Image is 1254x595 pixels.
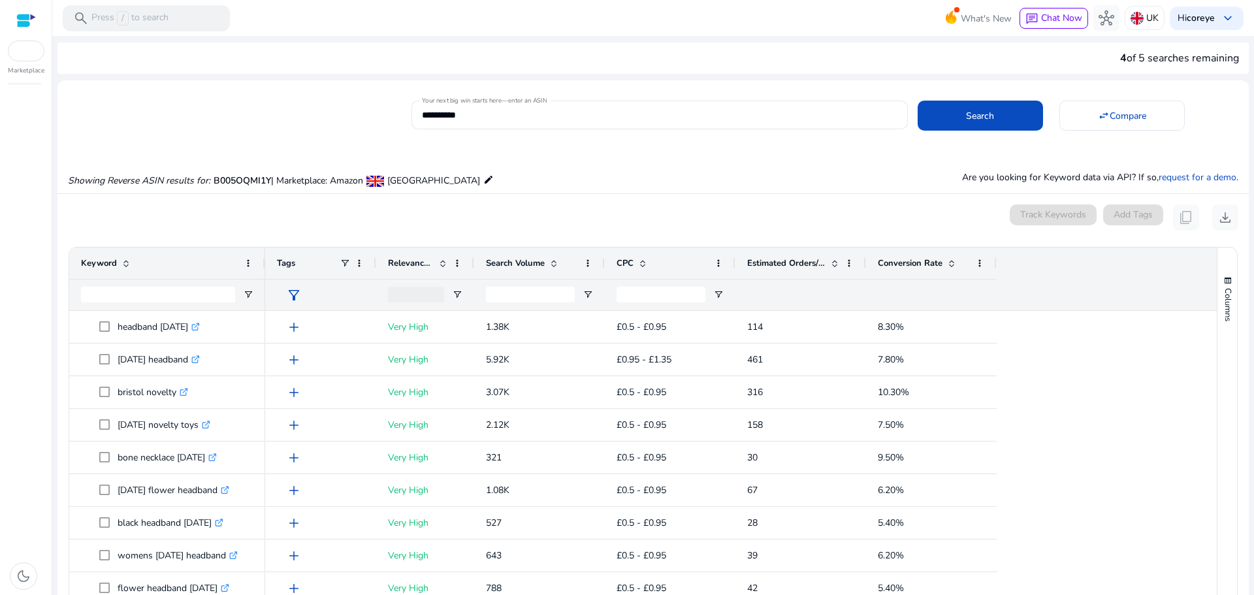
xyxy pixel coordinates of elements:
span: [GEOGRAPHIC_DATA] [387,174,480,187]
i: Showing Reverse ASIN results for: [68,174,210,187]
span: 6.20% [878,549,904,562]
span: B005OQMI1Y [214,174,271,187]
p: bone necklace [DATE] [118,444,217,471]
p: Very High [388,346,462,373]
p: [DATE] headband [118,346,200,373]
span: £0.5 - £0.95 [617,321,666,333]
p: [DATE] flower headband [118,477,229,504]
p: Very High [388,509,462,536]
span: add [286,352,302,368]
button: Open Filter Menu [583,289,593,300]
p: Marketplace [8,66,44,76]
button: hub [1093,5,1119,31]
span: £0.5 - £0.95 [617,582,666,594]
b: coreye [1187,12,1215,24]
span: 316 [747,386,763,398]
span: add [286,319,302,335]
span: 4 [1120,51,1127,65]
div: of 5 searches remaining [1120,50,1239,66]
span: £0.5 - £0.95 [617,517,666,529]
button: download [1212,204,1238,231]
span: 39 [747,549,758,562]
span: Relevance Score [388,257,434,269]
span: 28 [747,517,758,529]
span: Chat Now [1041,12,1082,24]
span: add [286,483,302,498]
p: headband [DATE] [118,314,200,340]
span: Conversion Rate [878,257,942,269]
span: Compare [1110,109,1146,123]
span: 1.38K [486,321,509,333]
p: Hi [1178,14,1215,23]
span: 30 [747,451,758,464]
span: £0.95 - £1.35 [617,353,671,366]
span: search [73,10,89,26]
p: [DATE] novelty toys [118,411,210,438]
span: 5.40% [878,582,904,594]
input: CPC Filter Input [617,287,705,302]
button: Open Filter Menu [713,289,724,300]
input: Search Volume Filter Input [486,287,575,302]
p: Very High [388,444,462,471]
span: 8.30% [878,321,904,333]
button: Open Filter Menu [452,289,462,300]
p: Very High [388,477,462,504]
span: £0.5 - £0.95 [617,484,666,496]
mat-label: Your next big win starts here—enter an ASIN [422,96,547,105]
p: womens [DATE] headband [118,542,238,569]
span: 158 [747,419,763,431]
span: 7.80% [878,353,904,366]
span: / [117,11,129,25]
span: 114 [747,321,763,333]
p: UK [1146,7,1159,29]
p: Are you looking for Keyword data via API? If so, . [962,170,1238,184]
span: £0.5 - £0.95 [617,549,666,562]
span: keyboard_arrow_down [1220,10,1236,26]
button: Open Filter Menu [243,289,253,300]
button: chatChat Now [1020,8,1088,29]
span: 643 [486,549,502,562]
span: 527 [486,517,502,529]
span: 1.08K [486,484,509,496]
span: 6.20% [878,484,904,496]
span: Search [966,109,994,123]
mat-icon: edit [483,172,494,187]
p: Very High [388,542,462,569]
span: Estimated Orders/Month [747,257,826,269]
button: Search [918,101,1043,131]
span: £0.5 - £0.95 [617,419,666,431]
p: bristol novelty [118,379,188,406]
span: CPC [617,257,634,269]
span: 42 [747,582,758,594]
span: 67 [747,484,758,496]
span: add [286,548,302,564]
span: Columns [1222,288,1234,321]
span: add [286,385,302,400]
span: 2.12K [486,419,509,431]
span: £0.5 - £0.95 [617,386,666,398]
span: Search Volume [486,257,545,269]
span: add [286,417,302,433]
span: 9.50% [878,451,904,464]
span: 5.92K [486,353,509,366]
span: add [286,450,302,466]
span: £0.5 - £0.95 [617,451,666,464]
span: 321 [486,451,502,464]
span: download [1217,210,1233,225]
span: 461 [747,353,763,366]
button: Compare [1059,101,1185,131]
span: add [286,515,302,531]
span: dark_mode [16,568,31,584]
p: Very High [388,314,462,340]
span: 3.07K [486,386,509,398]
img: uk.svg [1131,12,1144,25]
p: Very High [388,379,462,406]
p: Press to search [91,11,169,25]
p: black headband [DATE] [118,509,223,536]
mat-icon: swap_horiz [1098,110,1110,121]
span: | Marketplace: Amazon [271,174,363,187]
span: 5.40% [878,517,904,529]
input: Keyword Filter Input [81,287,235,302]
a: request for a demo [1159,171,1236,184]
span: chat [1025,12,1038,25]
